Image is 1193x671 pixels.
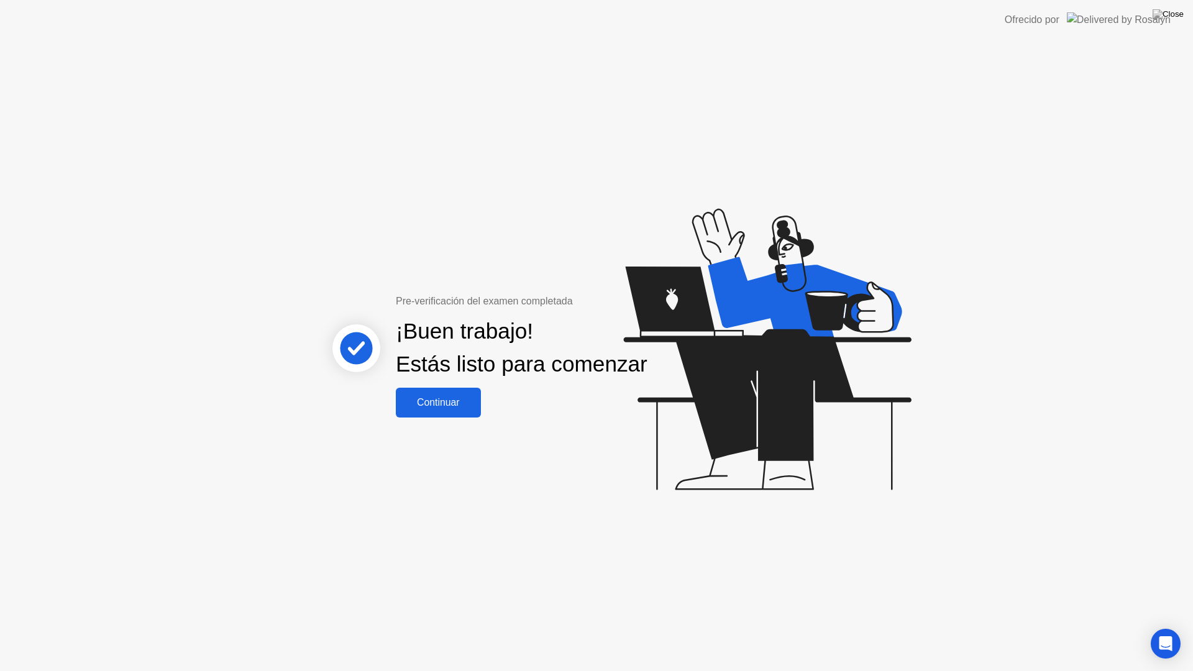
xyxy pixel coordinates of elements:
div: Continuar [400,397,477,408]
img: Delivered by Rosalyn [1067,12,1171,27]
button: Continuar [396,388,481,418]
div: Open Intercom Messenger [1151,629,1181,659]
img: Close [1153,9,1184,19]
div: ¡Buen trabajo! Estás listo para comenzar [396,315,647,381]
div: Pre-verificación del examen completada [396,294,652,309]
div: Ofrecido por [1005,12,1059,27]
